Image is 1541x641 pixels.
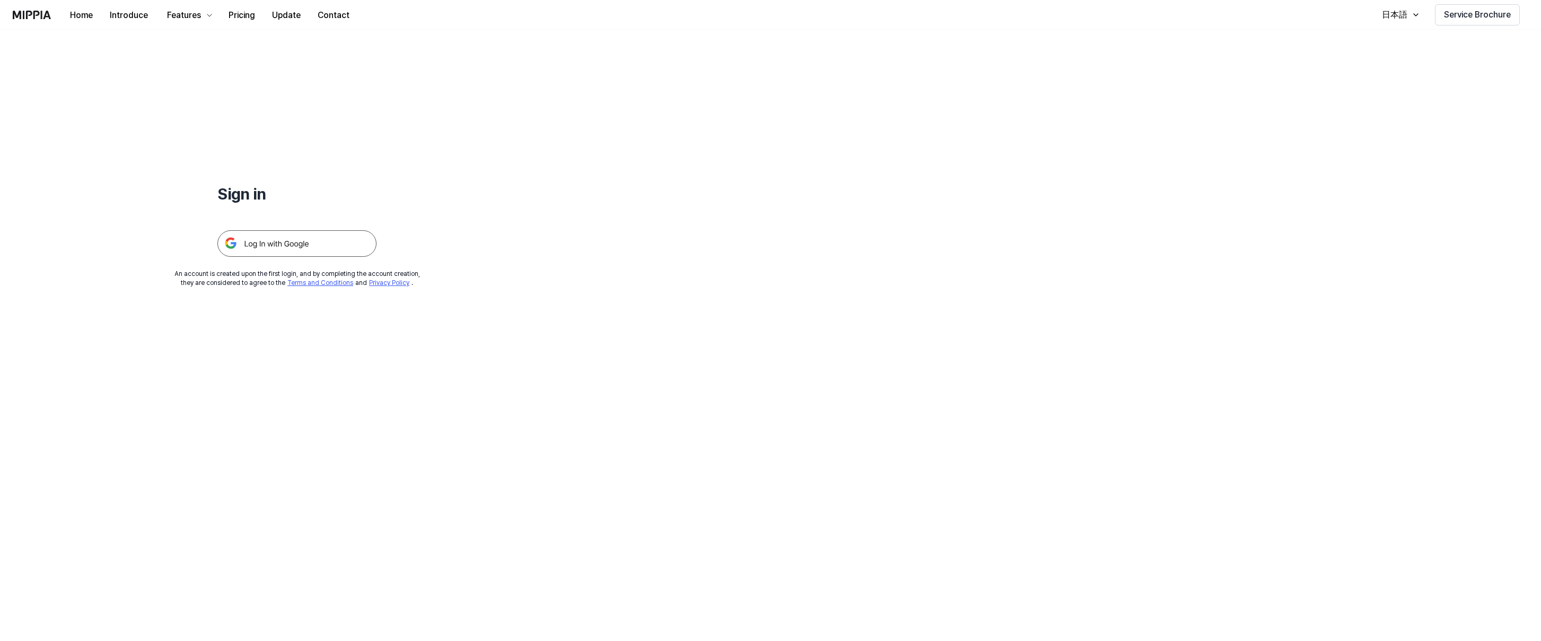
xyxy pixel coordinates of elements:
a: Update [264,1,309,30]
button: Home [62,5,101,26]
button: Features [156,5,220,26]
button: Update [264,5,309,26]
button: 日本語 [1371,4,1426,25]
button: Contact [309,5,358,26]
div: An account is created upon the first login, and by completing the account creation, they are cons... [174,270,420,288]
a: Privacy Policy [369,279,409,287]
div: Features [165,9,203,22]
a: Terms and Conditions [287,279,353,287]
div: 日本語 [1380,8,1409,21]
img: 구글 로그인 버튼 [217,230,377,257]
button: Service Brochure [1435,4,1520,25]
button: Introduce [101,5,156,26]
img: logo [13,11,51,19]
button: Pricing [220,5,264,26]
h1: Sign in [217,183,377,205]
